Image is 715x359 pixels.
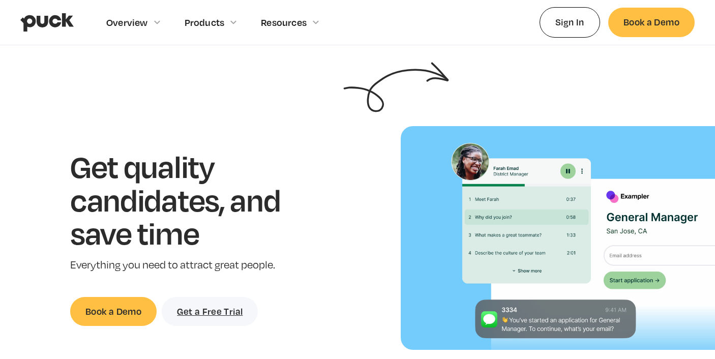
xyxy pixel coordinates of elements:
[261,17,307,28] div: Resources
[185,17,225,28] div: Products
[540,7,600,37] a: Sign In
[70,297,157,326] a: Book a Demo
[162,297,258,326] a: Get a Free Trial
[70,258,312,273] p: Everything you need to attract great people.
[106,17,148,28] div: Overview
[70,149,312,250] h1: Get quality candidates, and save time
[608,8,695,37] a: Book a Demo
